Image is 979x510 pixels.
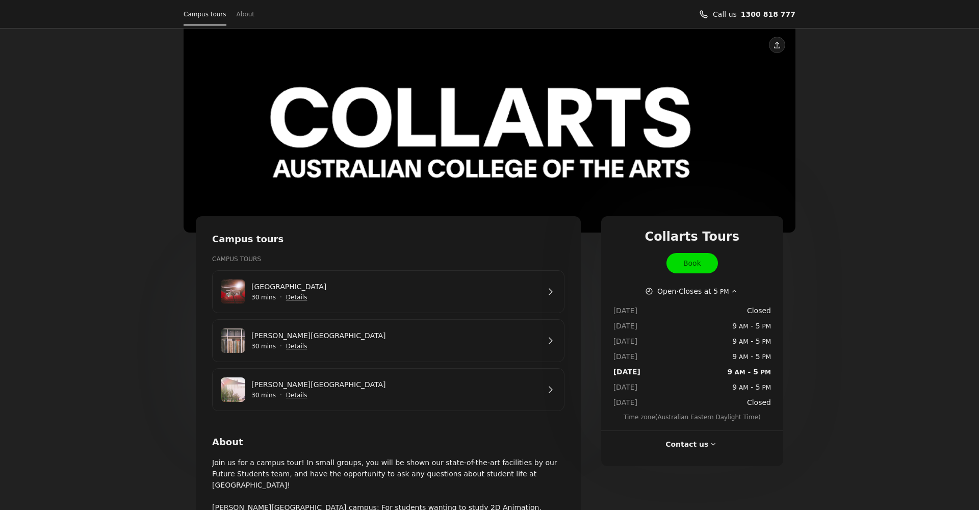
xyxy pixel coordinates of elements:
button: Show working hours [645,286,739,297]
dt: [DATE] [613,397,640,408]
dt: [DATE] [613,351,640,362]
span: - [728,366,771,377]
span: 9 [732,352,737,361]
span: 5 [756,352,760,361]
h2: Campus tours [212,233,564,246]
span: 9 [732,383,737,391]
span: 5 [756,383,760,391]
dt: [DATE] [613,381,640,393]
span: 5 [756,337,760,345]
a: Book [666,253,718,273]
span: 5 [753,368,758,376]
span: AM [737,353,748,361]
span: Collarts Tours [645,228,740,245]
span: PM [718,288,729,295]
dt: [DATE] [613,366,640,377]
a: Call us 1300 818 777 [741,9,795,20]
dt: [DATE] [613,305,640,316]
div: View photo [184,29,795,233]
span: AM [732,369,745,376]
dt: [DATE] [613,336,640,347]
span: AM [737,384,748,391]
a: About [237,7,254,21]
span: Time zone ( Australian Eastern Daylight Time ) [613,412,771,422]
h3: Campus Tours [212,254,564,264]
a: [PERSON_NAME][GEOGRAPHIC_DATA] [251,330,539,341]
h2: About [212,436,564,449]
span: Call us [713,9,737,20]
span: Book [683,258,701,269]
span: PM [760,353,771,361]
span: - [732,351,771,362]
button: Show details for Wellington St Campus [286,292,307,302]
span: - [732,381,771,393]
span: 5 [756,322,760,330]
span: 9 [732,322,737,330]
span: PM [760,338,771,345]
span: Closed [747,397,771,408]
span: Closed [747,305,771,316]
span: PM [760,384,771,391]
a: Campus tours [184,7,226,21]
a: [PERSON_NAME][GEOGRAPHIC_DATA] [251,379,539,390]
span: 9 [728,368,733,376]
span: AM [737,338,748,345]
dt: [DATE] [613,320,640,331]
button: Show details for Cromwell St Campus [286,341,307,351]
a: [GEOGRAPHIC_DATA] [251,281,539,292]
span: - [732,320,771,331]
span: 9 [732,337,737,345]
span: PM [760,323,771,330]
button: Show details for George St Campus [286,390,307,400]
button: Share this page [769,37,785,53]
span: PM [758,369,771,376]
span: 5 [713,287,718,295]
span: Open · Closes at [657,286,729,297]
button: Contact us [665,439,718,450]
span: - [732,336,771,347]
span: AM [737,323,748,330]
